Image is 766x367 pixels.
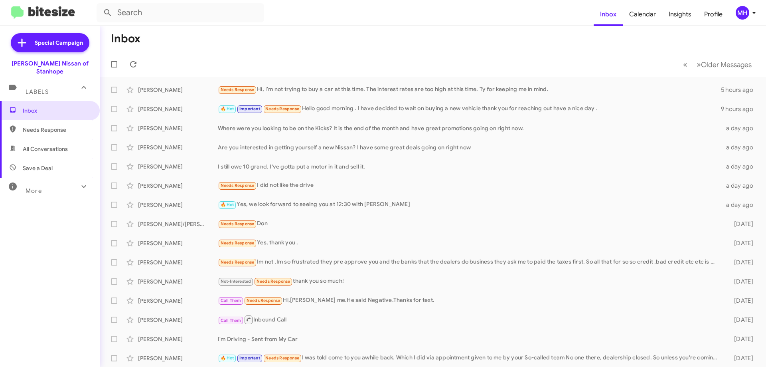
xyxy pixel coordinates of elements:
span: Needs Response [221,87,255,92]
div: [PERSON_NAME] [138,335,218,343]
div: a day ago [721,163,760,171]
div: [PERSON_NAME] [138,316,218,324]
div: a day ago [721,182,760,190]
div: a day ago [721,201,760,209]
div: [DATE] [721,316,760,324]
div: [DATE] [721,220,760,228]
div: 9 hours ago [721,105,760,113]
div: [DATE] [721,239,760,247]
a: Special Campaign [11,33,89,52]
span: Inbox [23,107,91,115]
span: Needs Response [23,126,91,134]
span: Needs Response [265,106,299,111]
div: I did not like the drive [218,181,721,190]
div: Hi, I'm not trying to buy a car at this time. The interest rates are too high at this time. Ty fo... [218,85,721,94]
span: Needs Response [247,298,280,303]
div: 5 hours ago [721,86,760,94]
div: Don [218,219,721,228]
div: I'm Driving - Sent from My Car [218,335,721,343]
div: [PERSON_NAME] [138,86,218,94]
a: Insights [662,3,698,26]
span: Needs Response [265,355,299,361]
span: Special Campaign [35,39,83,47]
span: Important [239,355,260,361]
a: Calendar [623,3,662,26]
div: [PERSON_NAME] [138,239,218,247]
div: [PERSON_NAME] [138,124,218,132]
input: Search [97,3,264,22]
span: Needs Response [221,221,255,226]
div: a day ago [721,143,760,151]
span: 🔥 Hot [221,202,234,207]
span: 🔥 Hot [221,355,234,361]
div: [PERSON_NAME] [138,201,218,209]
div: [DATE] [721,258,760,266]
span: Needs Response [221,240,255,246]
span: Call Them [221,318,241,323]
span: Needs Response [257,279,290,284]
div: [PERSON_NAME] [138,258,218,266]
span: Call Them [221,298,241,303]
span: More [26,187,42,194]
div: a day ago [721,124,760,132]
div: Hi,[PERSON_NAME] me.He said Negative.Thanks for text. [218,296,721,305]
span: Important [239,106,260,111]
span: Not-Interested [221,279,251,284]
h1: Inbox [111,32,140,45]
span: Needs Response [221,260,255,265]
div: Are you interested in getting yourself a new Nissan? I have some great deals going on right now [218,143,721,151]
div: I still owe 10 grand. I've gotta put a motor in it and sell it. [218,163,721,171]
div: [DATE] [721,278,760,286]
span: » [697,60,701,69]
div: I was told come to you awhile back. Which I did via appointment given to me by your So-called tea... [218,353,721,363]
a: Inbox [594,3,623,26]
nav: Page navigation example [679,56,756,73]
div: [DATE] [721,354,760,362]
button: MH [729,6,757,20]
span: All Conversations [23,145,68,153]
div: [PERSON_NAME] [138,278,218,286]
div: [PERSON_NAME] [138,143,218,151]
div: [DATE] [721,335,760,343]
div: Yes, we look forward to seeing you at 12:30 with [PERSON_NAME] [218,200,721,209]
span: « [683,60,687,69]
div: thank you so much! [218,277,721,286]
div: Im not .Im so frustrated they pre approve you and the banks that the dealers do business they ask... [218,258,721,267]
div: Yes, thank you . [218,238,721,248]
a: Profile [698,3,729,26]
span: Save a Deal [23,164,53,172]
div: Inbound Call [218,315,721,325]
div: [PERSON_NAME]/[PERSON_NAME] [138,220,218,228]
div: [PERSON_NAME] [138,163,218,171]
div: Where were you looking to be on the Kicks? It is the end of the month and have great promotions g... [218,124,721,132]
div: [DATE] [721,297,760,305]
div: [PERSON_NAME] [138,105,218,113]
button: Next [692,56,756,73]
span: 🔥 Hot [221,106,234,111]
span: Labels [26,88,49,95]
div: MH [736,6,749,20]
div: [PERSON_NAME] [138,182,218,190]
div: [PERSON_NAME] [138,297,218,305]
div: Hello good morning . I have decided to wait on buying a new vehicle thank you for reaching out ha... [218,104,721,113]
div: [PERSON_NAME] [138,354,218,362]
button: Previous [678,56,692,73]
span: Needs Response [221,183,255,188]
span: Older Messages [701,60,752,69]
